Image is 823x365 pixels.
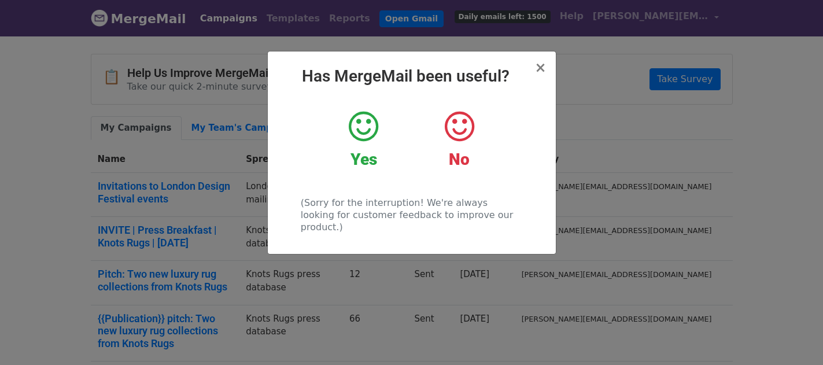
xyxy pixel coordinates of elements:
[449,150,470,169] strong: No
[534,61,546,75] button: Close
[324,109,403,169] a: Yes
[420,109,498,169] a: No
[301,197,522,233] p: (Sorry for the interruption! We're always looking for customer feedback to improve our product.)
[534,60,546,76] span: ×
[350,150,377,169] strong: Yes
[277,67,547,86] h2: Has MergeMail been useful?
